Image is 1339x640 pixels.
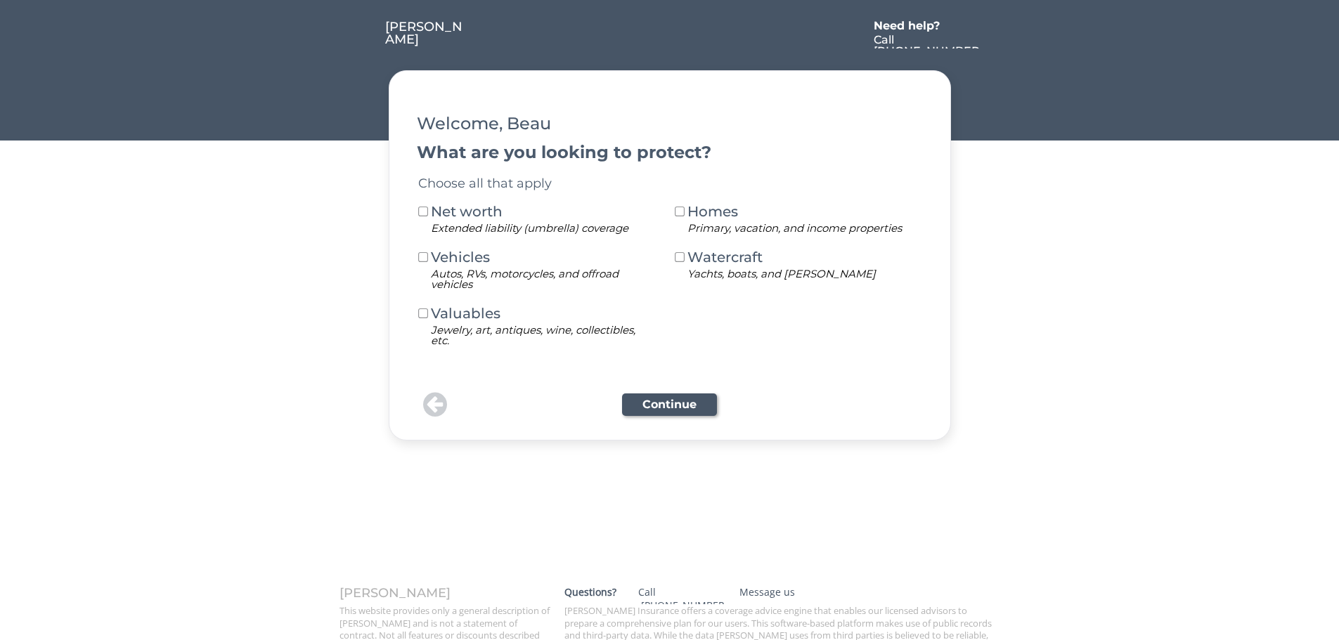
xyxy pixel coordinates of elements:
div: Questions? [564,586,623,599]
div: Welcome, Beau [417,115,923,132]
div: Primary, vacation, and income properties [687,223,911,233]
a: Call [PHONE_NUMBER] [631,586,732,604]
div: Call [PHONE_NUMBER] [874,34,982,68]
div: Yachts, boats, and [PERSON_NAME] [687,268,898,279]
div: [PERSON_NAME] [385,20,466,46]
div: Need help? [874,20,955,32]
div: Extended liability (umbrella) coverage [431,223,642,233]
div: Vehicles [431,250,509,264]
div: Call [PHONE_NUMBER] [638,586,725,626]
div: Valuables [431,306,509,320]
div: [PERSON_NAME] [339,587,550,599]
a: [PERSON_NAME] [385,20,466,48]
div: Message us [739,586,827,599]
div: Autos, RVs, motorcycles, and offroad vehicles [431,268,642,289]
div: What are you looking to protect? [417,144,923,161]
button: Continue [622,393,717,416]
div: Choose all that apply [418,177,923,190]
a: Message us [732,586,834,604]
div: Jewelry, art, antiques, wine, collectibles, etc. [431,325,642,346]
div: Net worth [431,204,509,218]
a: Call [PHONE_NUMBER] [874,34,982,48]
div: Watercraft [687,250,765,264]
div: Homes [687,204,765,218]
